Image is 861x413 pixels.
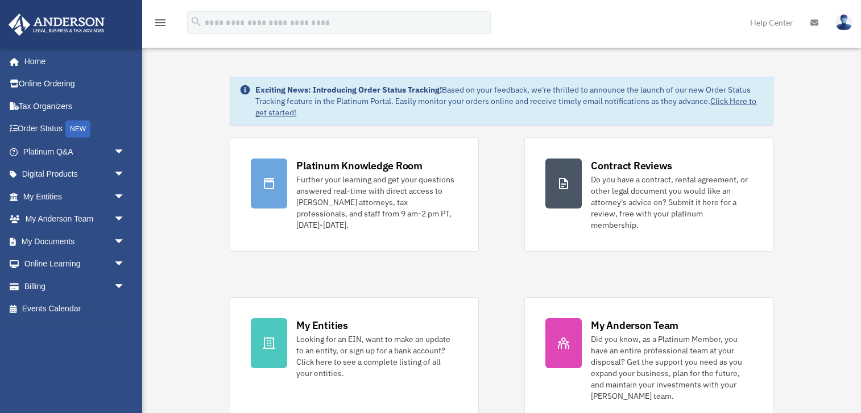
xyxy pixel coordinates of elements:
[8,208,142,231] a: My Anderson Teamarrow_drop_down
[8,73,142,95] a: Online Ordering
[190,15,202,28] i: search
[8,230,142,253] a: My Documentsarrow_drop_down
[591,333,752,402] div: Did you know, as a Platinum Member, you have an entire professional team at your disposal? Get th...
[114,140,136,164] span: arrow_drop_down
[114,208,136,231] span: arrow_drop_down
[591,158,672,173] div: Contract Reviews
[591,318,678,332] div: My Anderson Team
[8,95,142,118] a: Tax Organizers
[8,140,142,163] a: Platinum Q&Aarrow_drop_down
[591,174,752,231] div: Do you have a contract, rental agreement, or other legal document you would like an attorney's ad...
[8,185,142,208] a: My Entitiesarrow_drop_down
[5,14,108,36] img: Anderson Advisors Platinum Portal
[8,50,136,73] a: Home
[8,163,142,186] a: Digital Productsarrow_drop_down
[114,275,136,298] span: arrow_drop_down
[255,85,442,95] strong: Exciting News: Introducing Order Status Tracking!
[524,137,773,252] a: Contract Reviews Do you have a contract, rental agreement, or other legal document you would like...
[154,20,167,30] a: menu
[8,275,142,298] a: Billingarrow_drop_down
[65,120,90,137] div: NEW
[8,298,142,320] a: Events Calendar
[296,318,347,332] div: My Entities
[114,253,136,276] span: arrow_drop_down
[114,230,136,253] span: arrow_drop_down
[296,158,423,173] div: Platinum Knowledge Room
[8,118,142,141] a: Order StatusNEW
[255,96,756,118] a: Click Here to get started!
[154,16,167,30] i: menu
[8,253,142,276] a: Online Learningarrow_drop_down
[296,174,458,231] div: Further your learning and get your questions answered real-time with direct access to [PERSON_NAM...
[114,185,136,208] span: arrow_drop_down
[835,14,852,31] img: User Pic
[255,84,763,118] div: Based on your feedback, we're thrilled to announce the launch of our new Order Status Tracking fe...
[114,163,136,186] span: arrow_drop_down
[230,137,479,252] a: Platinum Knowledge Room Further your learning and get your questions answered real-time with dire...
[296,333,458,379] div: Looking for an EIN, want to make an update to an entity, or sign up for a bank account? Click her...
